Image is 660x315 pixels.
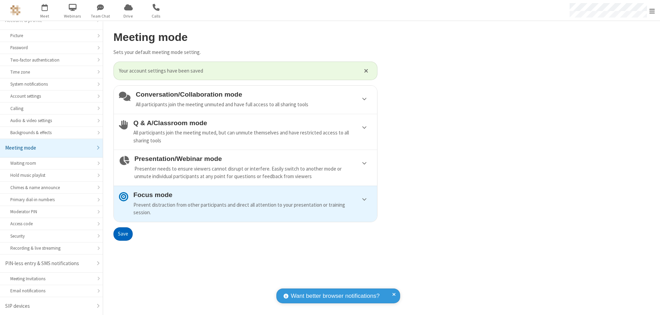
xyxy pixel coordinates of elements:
h2: Meeting mode [113,31,377,43]
div: Audio & video settings [10,117,92,124]
iframe: Chat [643,297,655,310]
div: Recording & live streaming [10,245,92,251]
div: Picture [10,32,92,39]
div: Calling [10,105,92,112]
span: Drive [115,13,141,19]
span: Meet [32,13,58,19]
span: Team Chat [88,13,113,19]
div: SIP devices [5,302,92,310]
span: Your account settings have been saved [119,67,355,75]
div: Meeting mode [5,144,92,152]
div: Backgrounds & effects [10,129,92,136]
div: Password [10,44,92,51]
div: All participants join the meeting unmuted and have full access to all sharing tools [136,101,372,109]
div: Security [10,233,92,239]
div: Primary dial-in numbers [10,196,92,203]
h4: Conversation/Collaboration mode [136,91,372,98]
div: All participants join the meeting muted, but can unmute themselves and have restricted access to ... [133,129,372,144]
span: Calls [143,13,169,19]
span: Want better browser notifications? [291,292,379,301]
div: Two-factor authentication [10,57,92,63]
h4: Q & A/Classroom mode [133,119,372,127]
div: PIN-less entry & SMS notifications [5,260,92,268]
div: Waiting room [10,160,92,166]
h4: Focus mode [133,191,372,198]
div: Hold music playlist [10,172,92,178]
span: Webinars [60,13,86,19]
div: Chimes & name announce [10,184,92,191]
div: System notifications [10,81,92,87]
button: Save [113,227,133,241]
div: Account settings [10,93,92,99]
div: Prevent distraction from other participants and direct all attention to your presentation or trai... [133,201,372,217]
div: Time zone [10,69,92,75]
div: Meeting Invitations [10,275,92,282]
div: Moderator PIN [10,208,92,215]
button: Close alert [361,66,372,76]
img: QA Selenium DO NOT DELETE OR CHANGE [10,5,21,15]
h4: Presentation/Webinar mode [134,155,372,162]
p: Sets your default meeting mode setting. [113,48,377,56]
div: Email notifications [10,287,92,294]
div: Presenter needs to ensure viewers cannot disrupt or interfere. Easily switch to another mode or u... [134,165,372,181]
div: Access code [10,220,92,227]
